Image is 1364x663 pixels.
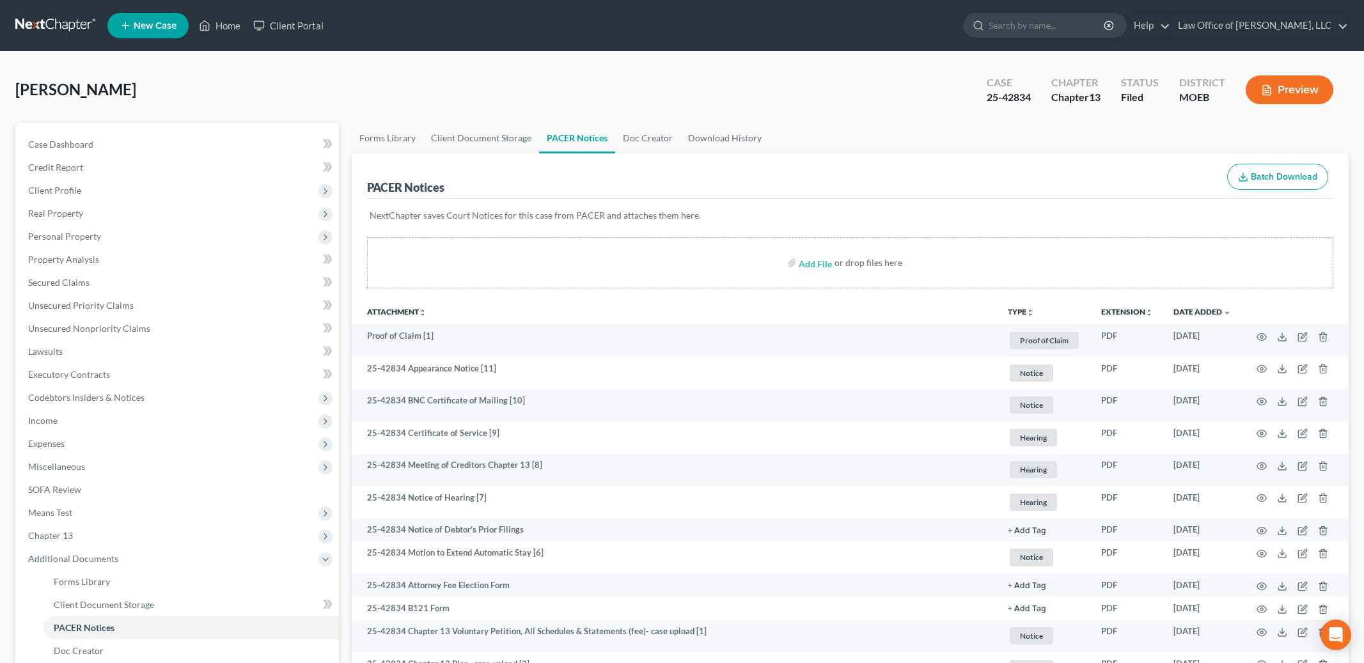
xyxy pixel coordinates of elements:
[247,14,330,37] a: Client Portal
[1163,454,1241,487] td: [DATE]
[423,123,539,153] a: Client Document Storage
[18,271,339,294] a: Secured Claims
[54,645,104,656] span: Doc Creator
[1051,90,1101,105] div: Chapter
[18,133,339,156] a: Case Dashboard
[54,599,154,610] span: Client Document Storage
[28,438,65,449] span: Expenses
[1091,573,1163,597] td: PDF
[1127,14,1170,37] a: Help
[1008,394,1081,416] a: Notice
[1008,605,1046,613] button: + Add Tag
[352,324,998,357] td: Proof of Claim [1]
[192,14,247,37] a: Home
[1091,454,1163,487] td: PDF
[54,622,114,633] span: PACER Notices
[680,123,769,153] a: Download History
[1008,492,1081,513] a: Hearing
[15,80,136,98] span: [PERSON_NAME]
[43,639,339,662] a: Doc Creator
[43,616,339,639] a: PACER Notices
[28,277,90,288] span: Secured Claims
[1026,309,1034,316] i: unfold_more
[367,307,427,316] a: Attachmentunfold_more
[419,309,427,316] i: unfold_more
[1008,524,1081,536] a: + Add Tag
[18,156,339,179] a: Credit Report
[28,392,145,403] span: Codebtors Insiders & Notices
[1163,486,1241,519] td: [DATE]
[989,13,1106,37] input: Search by name...
[1008,602,1081,614] a: + Add Tag
[28,231,101,242] span: Personal Property
[835,256,902,269] div: or drop files here
[1173,307,1231,316] a: Date Added expand_more
[1121,90,1159,105] div: Filed
[352,421,998,454] td: 25-42834 Certificate of Service [9]
[367,180,444,195] div: PACER Notices
[28,415,58,426] span: Income
[1246,75,1333,104] button: Preview
[352,597,998,620] td: 25-42834 B121 Form
[1251,171,1317,182] span: Batch Download
[1010,494,1057,511] span: Hearing
[1008,582,1046,590] button: + Add Tag
[1008,527,1046,535] button: + Add Tag
[28,208,83,219] span: Real Property
[1089,91,1101,103] span: 13
[1163,597,1241,620] td: [DATE]
[1010,396,1053,414] span: Notice
[1163,519,1241,542] td: [DATE]
[352,542,998,574] td: 25-42834 Motion to Extend Automatic Stay [6]
[1163,389,1241,421] td: [DATE]
[28,162,83,173] span: Credit Report
[18,248,339,271] a: Property Analysis
[1163,421,1241,454] td: [DATE]
[28,369,110,380] span: Executory Contracts
[1145,309,1153,316] i: unfold_more
[1321,620,1351,650] div: Open Intercom Messenger
[1163,324,1241,357] td: [DATE]
[1008,363,1081,384] a: Notice
[1223,309,1231,316] i: expand_more
[18,340,339,363] a: Lawsuits
[1091,486,1163,519] td: PDF
[28,300,134,311] span: Unsecured Priority Claims
[1091,324,1163,357] td: PDF
[18,363,339,386] a: Executory Contracts
[1091,519,1163,542] td: PDF
[28,553,118,564] span: Additional Documents
[1091,597,1163,620] td: PDF
[1227,164,1328,191] button: Batch Download
[1008,625,1081,646] a: Notice
[43,570,339,593] a: Forms Library
[1091,620,1163,652] td: PDF
[1008,579,1081,591] a: + Add Tag
[352,357,998,389] td: 25-42834 Appearance Notice [11]
[18,317,339,340] a: Unsecured Nonpriority Claims
[352,620,998,652] td: 25-42834 Chapter 13 Voluntary Petition, All Schedules & Statements (fee)- case upload [1]
[28,323,150,334] span: Unsecured Nonpriority Claims
[539,123,615,153] a: PACER Notices
[1008,427,1081,448] a: Hearing
[1008,459,1081,480] a: Hearing
[1010,627,1053,644] span: Notice
[1172,14,1348,37] a: Law Office of [PERSON_NAME], LLC
[352,573,998,597] td: 25-42834 Attorney Fee Election Form
[352,519,998,542] td: 25-42834 Notice of Debtor's Prior Filings
[1091,421,1163,454] td: PDF
[987,75,1031,90] div: Case
[28,254,99,265] span: Property Analysis
[1010,429,1057,446] span: Hearing
[28,507,72,518] span: Means Test
[18,478,339,501] a: SOFA Review
[352,123,423,153] a: Forms Library
[1163,542,1241,574] td: [DATE]
[134,21,176,31] span: New Case
[1051,75,1101,90] div: Chapter
[28,530,73,541] span: Chapter 13
[28,346,63,357] span: Lawsuits
[1163,620,1241,652] td: [DATE]
[1010,461,1057,478] span: Hearing
[1121,75,1159,90] div: Status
